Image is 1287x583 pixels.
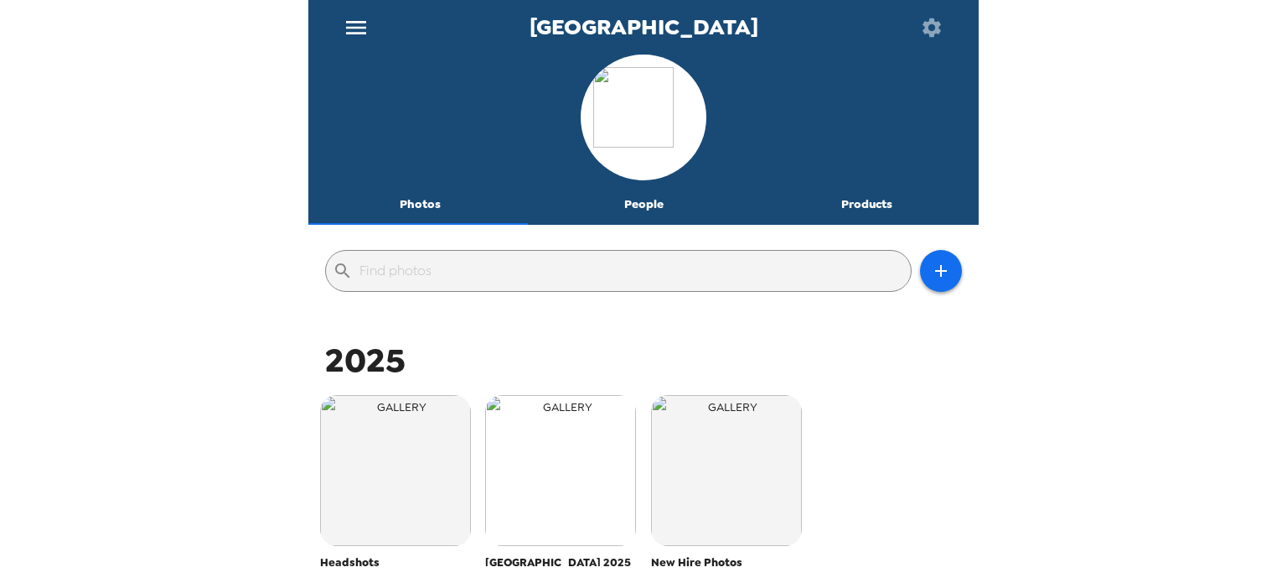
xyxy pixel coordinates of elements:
button: People [532,185,756,225]
span: [GEOGRAPHIC_DATA] [530,16,758,39]
span: Headshots [320,554,471,571]
img: gallery [320,395,471,546]
img: org logo [593,67,694,168]
img: gallery [651,395,802,546]
img: gallery [485,395,636,546]
button: Photos [308,185,532,225]
input: Find photos [359,258,904,284]
button: Products [755,185,979,225]
span: New Hire Photos [651,554,802,571]
span: [GEOGRAPHIC_DATA] 2025 [485,554,636,571]
span: 2025 [325,338,406,383]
